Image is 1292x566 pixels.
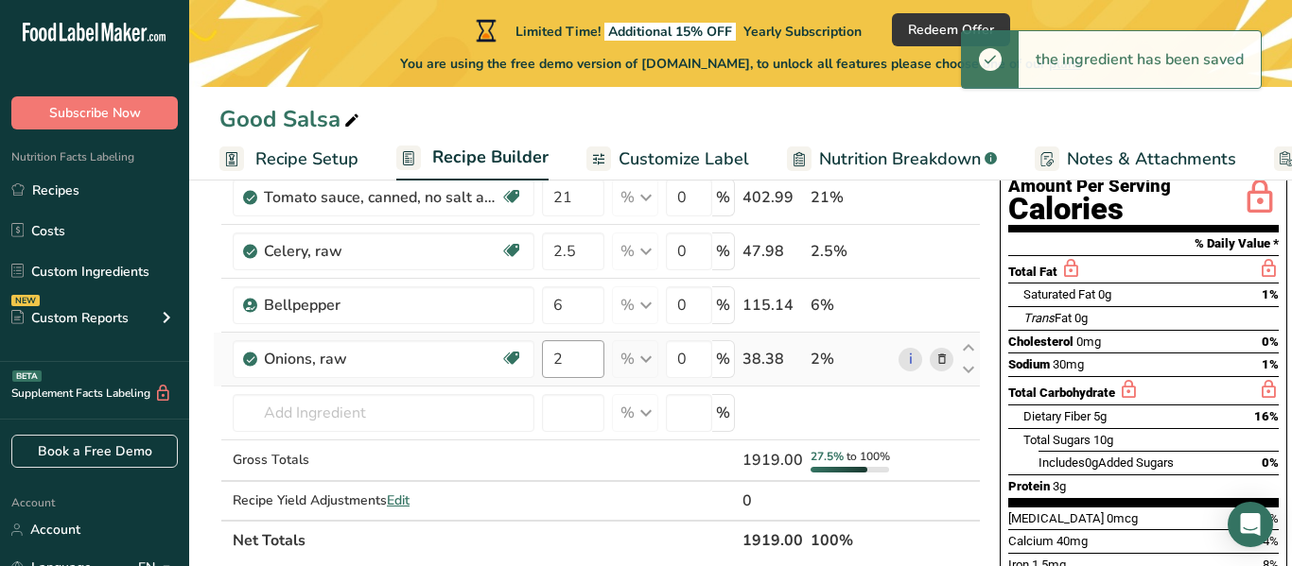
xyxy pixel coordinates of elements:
[11,308,129,328] div: Custom Reports
[1093,409,1107,423] span: 5g
[1228,502,1273,547] div: Open Intercom Messenger
[847,449,890,464] span: to 100%
[742,449,803,472] div: 1919.00
[1008,265,1057,279] span: Total Fat
[743,23,862,41] span: Yearly Subscription
[472,19,862,42] div: Limited Time!
[742,294,803,317] div: 115.14
[811,348,891,370] div: 2%
[1008,511,1104,525] span: [MEDICAL_DATA]
[604,23,736,41] span: Additional 15% OFF
[619,146,749,172] span: Customize Label
[49,103,141,123] span: Subscribe Now
[233,394,534,432] input: Add Ingredient
[1008,232,1279,255] section: % Daily Value *
[1056,534,1088,548] span: 40mg
[264,240,500,263] div: Celery, raw
[264,294,500,317] div: Bellpepper
[1039,455,1174,470] span: Includes Added Sugars
[1023,287,1095,301] span: Saturated Fat
[1076,334,1101,349] span: 0mg
[1008,386,1115,400] span: Total Carbohydrate
[742,186,803,209] div: 402.99
[264,348,500,370] div: Onions, raw
[739,520,807,559] th: 1919.00
[229,520,739,559] th: Net Totals
[233,450,534,470] div: Gross Totals
[1254,409,1279,423] span: 16%
[1053,357,1084,371] span: 30mg
[264,186,500,209] div: Tomato sauce, canned, no salt added
[11,295,40,306] div: NEW
[586,138,749,180] a: Customize Label
[1262,334,1279,349] span: 0%
[1098,287,1111,301] span: 0g
[1008,178,1171,196] div: Amount Per Serving
[400,54,1082,74] span: You are using the free demo version of [DOMAIN_NAME], to unlock all features please choose one of...
[1053,479,1066,493] span: 3g
[1023,433,1091,447] span: Total Sugars
[1008,479,1050,493] span: Protein
[892,13,1010,46] button: Redeem Offer
[1023,311,1072,325] span: Fat
[811,186,891,209] div: 21%
[811,240,891,263] div: 2.5%
[807,520,895,559] th: 100%
[219,102,363,136] div: Good Salsa
[396,136,549,181] a: Recipe Builder
[432,145,549,170] span: Recipe Builder
[12,370,42,382] div: BETA
[1019,31,1261,88] div: the ingredient has been saved
[1008,534,1054,548] span: Calcium
[1008,334,1074,349] span: Cholesterol
[1008,196,1171,223] div: Calories
[1262,455,1279,470] span: 0%
[387,491,410,509] span: Edit
[908,20,994,40] span: Redeem Offer
[1023,311,1055,325] i: Trans
[1107,511,1138,525] span: 0mcg
[1093,433,1113,447] span: 10g
[1262,357,1279,371] span: 1%
[219,138,358,180] a: Recipe Setup
[787,138,997,180] a: Nutrition Breakdown
[11,96,178,129] button: Subscribe Now
[819,146,981,172] span: Nutrition Breakdown
[255,146,358,172] span: Recipe Setup
[1085,455,1098,470] span: 0g
[899,348,922,371] a: i
[1067,146,1236,172] span: Notes & Attachments
[233,490,534,510] div: Recipe Yield Adjustments
[811,294,891,317] div: 6%
[1035,138,1236,180] a: Notes & Attachments
[1262,287,1279,301] span: 1%
[1074,311,1088,325] span: 0g
[1023,409,1091,423] span: Dietary Fiber
[742,489,803,512] div: 0
[742,348,803,370] div: 38.38
[742,240,803,263] div: 47.98
[11,435,178,468] a: Book a Free Demo
[1008,357,1050,371] span: Sodium
[811,449,844,464] span: 27.5%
